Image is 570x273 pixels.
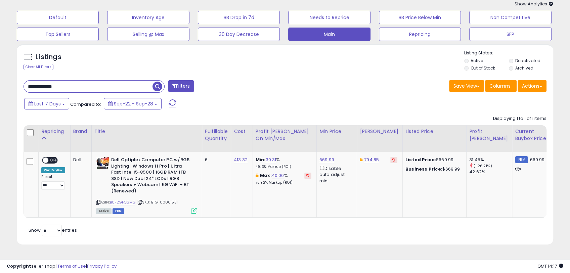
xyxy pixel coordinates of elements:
span: FBM [113,208,125,214]
div: Min Price [319,128,354,135]
button: Repricing [379,28,461,41]
a: Privacy Policy [87,263,117,269]
b: Max: [260,172,272,179]
span: | SKU: BTG-00061531 [137,199,178,205]
button: Main [288,28,370,41]
span: Columns [489,83,511,89]
button: BB Drop in 7d [198,11,280,24]
span: Show Analytics [515,1,553,7]
small: FBM [515,156,528,163]
label: Out of Stock [471,65,495,71]
div: Win BuyBox [41,167,65,173]
a: B0F2GFCGMG [110,199,136,205]
button: Save View [449,80,484,92]
div: $669.99 [405,157,461,163]
a: 413.32 [234,156,248,163]
div: Profit [PERSON_NAME] [469,128,509,142]
span: Last 7 Days [34,100,61,107]
button: Sep-22 - Sep-28 [104,98,162,109]
div: Clear All Filters [24,64,53,70]
a: 30.31 [265,156,276,163]
th: The percentage added to the cost of goods (COGS) that forms the calculator for Min & Max prices. [253,125,316,152]
button: Non Competitive [469,11,551,24]
a: 794.85 [364,156,379,163]
div: Fulfillable Quantity [205,128,228,142]
div: Displaying 1 to 1 of 1 items [493,116,546,122]
div: Title [94,128,199,135]
i: Revert to store-level Max Markup [306,174,309,177]
img: 512sr9Rzf-L._SL40_.jpg [96,157,109,169]
div: Current Buybox Price [515,128,550,142]
label: Deactivated [515,58,540,63]
div: Profit [PERSON_NAME] on Min/Max [256,128,314,142]
button: Needs to Reprice [288,11,370,24]
div: Disable auto adjust min [319,165,352,184]
button: BB Price Below Min [379,11,461,24]
span: Compared to: [70,101,101,107]
div: Cost [234,128,250,135]
b: Business Price: [405,166,442,172]
a: Terms of Use [57,263,86,269]
div: Repricing [41,128,68,135]
span: OFF [48,157,59,163]
span: All listings currently available for purchase on Amazon [96,208,112,214]
span: 2025-10-6 14:17 GMT [537,263,563,269]
div: Brand [73,128,89,135]
div: $669.99 [405,166,461,172]
div: % [256,157,311,169]
strong: Copyright [7,263,31,269]
button: Columns [485,80,517,92]
button: Selling @ Max [107,28,189,41]
label: Archived [515,65,533,71]
div: [PERSON_NAME] [360,128,400,135]
button: Default [17,11,99,24]
span: Sep-22 - Sep-28 [114,100,153,107]
b: Min: [256,156,266,163]
button: Last 7 Days [24,98,69,109]
p: 49.13% Markup (ROI) [256,165,311,169]
h5: Listings [36,52,61,62]
button: Inventory Age [107,11,189,24]
p: Listing States: [464,50,553,56]
div: seller snap | | [7,263,117,270]
label: Active [471,58,483,63]
div: 6 [205,157,226,163]
div: % [256,173,311,185]
b: Dell Optiplex Computer PC w/RGB Lighting | Windows 11 Pro | Ultra Fast Intel i5-8500 | 16GB RAM 1... [111,157,193,196]
div: Listed Price [405,128,464,135]
div: 31.45% [469,157,512,163]
button: Filters [168,80,194,92]
button: Top Sellers [17,28,99,41]
p: 76.92% Markup (ROI) [256,180,311,185]
div: Preset: [41,175,65,190]
span: Show: entries [29,227,77,233]
button: 30 Day Decrease [198,28,280,41]
div: Dell [73,157,86,163]
b: Listed Price: [405,156,436,163]
button: Actions [518,80,546,92]
div: ASIN: [96,157,197,213]
a: 669.99 [319,156,334,163]
span: 669.99 [530,156,544,163]
a: 40.00 [272,172,284,179]
button: SFP [469,28,551,41]
small: (-26.21%) [474,163,492,169]
i: This overrides the store level max markup for this listing [256,173,258,178]
div: 42.62% [469,169,512,175]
